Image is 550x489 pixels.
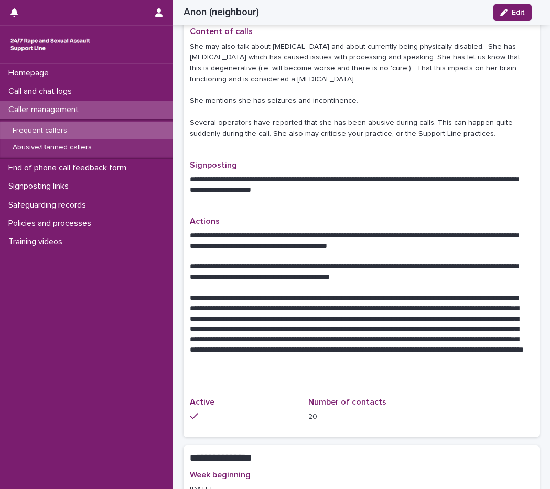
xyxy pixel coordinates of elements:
p: 20 [308,411,414,422]
span: Edit [512,9,525,16]
p: Frequent callers [4,126,76,135]
span: Active [190,398,214,406]
img: rhQMoQhaT3yELyF149Cw [8,34,92,55]
p: End of phone call feedback form [4,163,135,173]
p: Signposting links [4,181,77,191]
span: Actions [190,217,220,225]
p: Policies and processes [4,219,100,229]
h2: Anon (neighbour) [184,6,259,18]
p: Training videos [4,237,71,247]
p: She may also talk about [MEDICAL_DATA] and about currently being physically disabled. She has [ME... [190,41,533,139]
button: Edit [493,4,532,21]
span: Number of contacts [308,398,386,406]
p: Homepage [4,68,57,78]
p: Call and chat logs [4,86,80,96]
p: Safeguarding records [4,200,94,210]
span: Week beginning [190,471,251,479]
p: Abusive/Banned callers [4,143,100,152]
span: Signposting [190,161,237,169]
span: Content of calls [190,27,253,36]
p: Caller management [4,105,87,115]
